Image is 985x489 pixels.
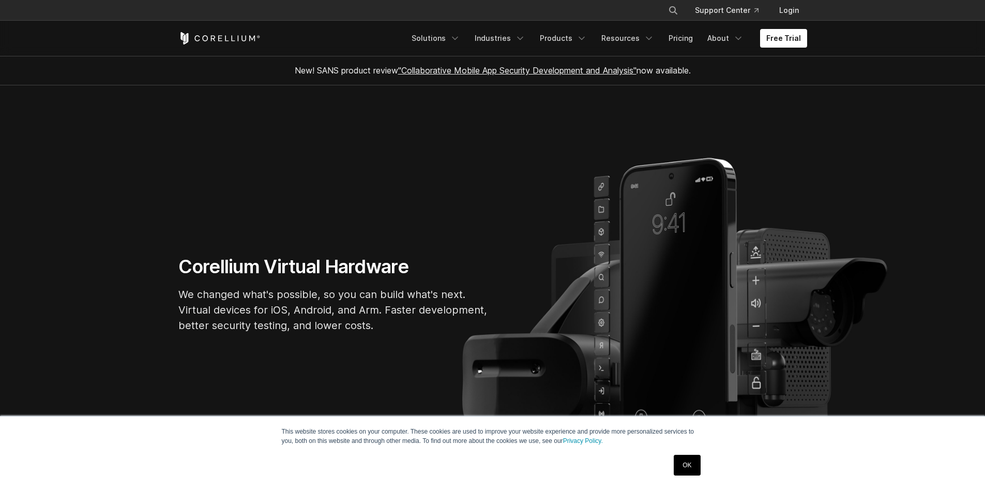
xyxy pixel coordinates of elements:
[534,29,593,48] a: Products
[405,29,466,48] a: Solutions
[282,427,704,446] p: This website stores cookies on your computer. These cookies are used to improve your website expe...
[674,455,700,476] a: OK
[760,29,807,48] a: Free Trial
[178,287,489,333] p: We changed what's possible, so you can build what's next. Virtual devices for iOS, Android, and A...
[563,437,603,444] a: Privacy Policy.
[595,29,660,48] a: Resources
[656,1,807,20] div: Navigation Menu
[664,1,683,20] button: Search
[405,29,807,48] div: Navigation Menu
[701,29,750,48] a: About
[662,29,699,48] a: Pricing
[687,1,767,20] a: Support Center
[771,1,807,20] a: Login
[178,32,261,45] a: Corellium Home
[295,65,691,76] span: New! SANS product review now available.
[178,255,489,278] h1: Corellium Virtual Hardware
[398,65,637,76] a: "Collaborative Mobile App Security Development and Analysis"
[468,29,532,48] a: Industries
